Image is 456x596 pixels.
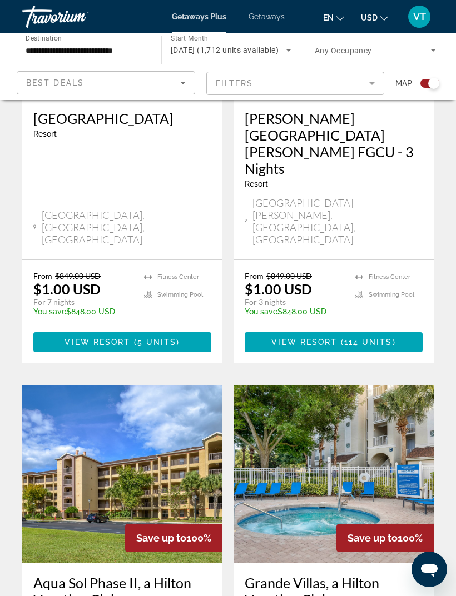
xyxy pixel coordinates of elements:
span: Save up to [136,532,186,544]
span: $849.00 USD [266,271,312,281]
div: 100% [336,524,434,552]
span: $849.00 USD [55,271,101,281]
span: Save up to [348,532,398,544]
div: 100% [125,524,222,552]
a: Travorium [22,2,133,31]
a: [PERSON_NAME][GEOGRAPHIC_DATA][PERSON_NAME] FGCU - 3 Nights [245,110,423,177]
button: Filter [206,71,385,96]
span: You save [33,307,66,316]
span: Swimming Pool [157,291,203,298]
button: View Resort(114 units) [245,332,423,352]
span: [GEOGRAPHIC_DATA], [GEOGRAPHIC_DATA], [GEOGRAPHIC_DATA] [42,209,211,246]
span: USD [361,13,378,22]
span: ( ) [337,338,395,347]
span: You save [245,307,277,316]
button: Change currency [361,9,388,26]
span: Resort [245,179,268,188]
p: $1.00 USD [245,281,312,297]
button: User Menu [405,5,434,28]
span: Start Month [171,34,208,42]
button: Change language [323,9,344,26]
span: View Resort [65,338,130,347]
span: 5 units [137,338,177,347]
span: Swimming Pool [369,291,414,298]
span: From [33,271,52,281]
p: $848.00 USD [245,307,344,316]
span: Any Occupancy [315,46,372,55]
img: DN93E01X.jpg [22,385,222,563]
span: [DATE] (1,712 units available) [171,46,279,54]
span: From [245,271,264,281]
a: Getaways [249,12,285,21]
span: Resort [33,129,57,138]
p: $848.00 USD [33,307,133,316]
span: en [323,13,334,22]
span: Destination [26,34,62,42]
button: View Resort(5 units) [33,332,211,352]
a: Getaways Plus [172,12,226,21]
span: [GEOGRAPHIC_DATA][PERSON_NAME], [GEOGRAPHIC_DATA], [GEOGRAPHIC_DATA] [252,197,423,246]
p: $1.00 USD [33,281,101,297]
span: Best Deals [26,78,84,87]
mat-select: Sort by [26,76,186,89]
a: [GEOGRAPHIC_DATA] [33,110,211,127]
span: View Resort [271,338,337,347]
span: 114 units [344,338,393,347]
p: For 3 nights [245,297,344,307]
img: 3996O01X.jpg [234,385,434,563]
span: Fitness Center [157,273,199,281]
span: VT [413,11,426,22]
span: Fitness Center [369,273,410,281]
span: Map [395,76,412,91]
iframe: Button to launch messaging window [412,552,447,587]
span: ( ) [131,338,180,347]
p: For 7 nights [33,297,133,307]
